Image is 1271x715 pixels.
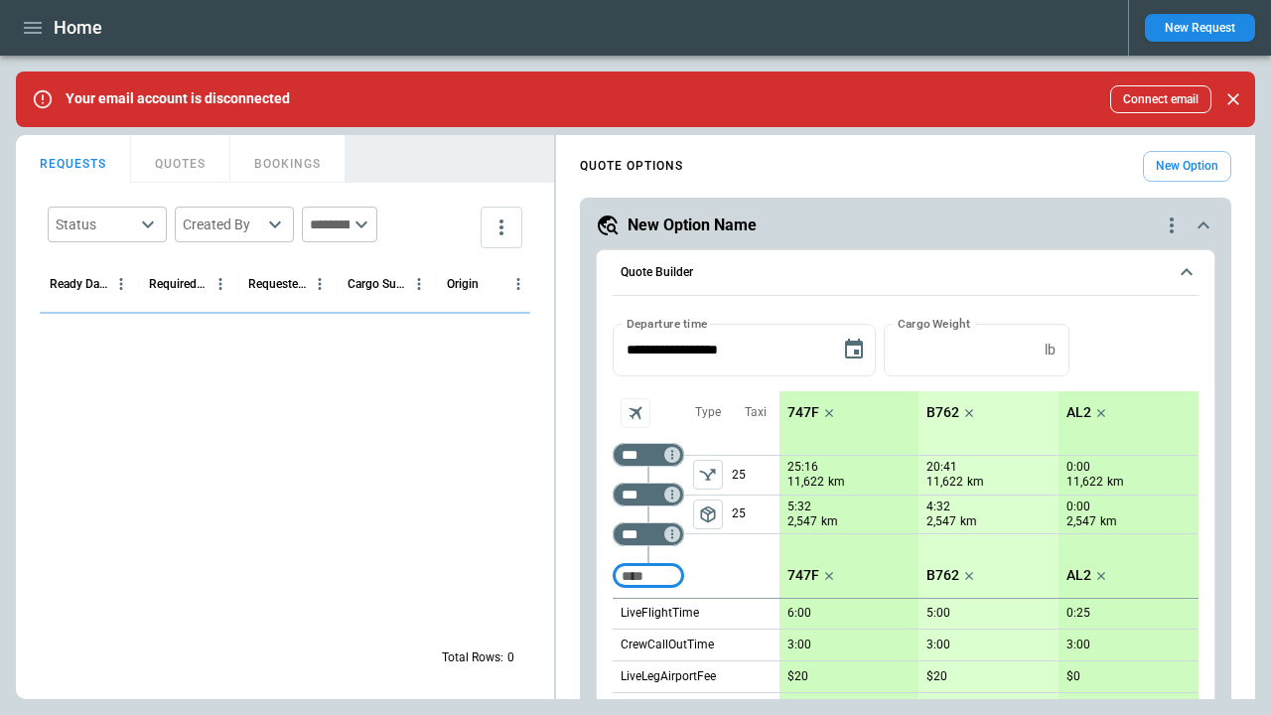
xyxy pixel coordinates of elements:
[1066,567,1091,584] p: AL2
[787,567,819,584] p: 747F
[693,500,723,529] button: left aligned
[926,460,957,475] p: 20:41
[505,271,531,297] button: Origin column menu
[695,404,721,421] p: Type
[613,522,684,546] div: Too short
[787,638,811,652] p: 3:00
[834,330,874,369] button: Choose date, selected date is Sep 9, 2025
[732,456,779,495] p: 25
[1045,342,1056,358] p: lb
[348,277,406,291] div: Cargo Summary
[447,277,479,291] div: Origin
[693,460,723,490] button: left aligned
[621,266,693,279] h6: Quote Builder
[1066,474,1103,491] p: 11,622
[732,496,779,533] p: 25
[481,207,522,248] button: more
[787,669,808,684] p: $20
[50,277,108,291] div: Ready Date & Time (UTC)
[745,404,767,421] p: Taxi
[1143,151,1231,182] button: New Option
[613,564,684,588] div: Too short
[149,277,208,291] div: Required Date & Time (UTC)
[1066,669,1080,684] p: $0
[1066,460,1090,475] p: 0:00
[621,398,650,428] span: Aircraft selection
[960,513,977,530] p: km
[580,162,683,171] h4: QUOTE OPTIONS
[131,135,230,183] button: QUOTES
[1100,513,1117,530] p: km
[898,315,970,332] label: Cargo Weight
[926,669,947,684] p: $20
[1066,500,1090,514] p: 0:00
[613,250,1199,296] button: Quote Builder
[442,649,503,666] p: Total Rows:
[1145,14,1255,42] button: New Request
[66,90,290,107] p: Your email account is disconnected
[828,474,845,491] p: km
[1066,404,1091,421] p: AL2
[621,605,699,622] p: LiveFlightTime
[621,637,714,653] p: CrewCallOutTime
[1066,638,1090,652] p: 3:00
[787,500,811,514] p: 5:32
[621,668,716,685] p: LiveLegAirportFee
[406,271,432,297] button: Cargo Summary column menu
[698,504,718,524] span: package_2
[628,214,757,236] h5: New Option Name
[507,649,514,666] p: 0
[108,271,134,297] button: Ready Date & Time (UTC) column menu
[1066,513,1096,530] p: 2,547
[1066,606,1090,621] p: 0:25
[926,567,959,584] p: B762
[787,474,824,491] p: 11,622
[16,135,131,183] button: REQUESTS
[787,460,818,475] p: 25:16
[926,606,950,621] p: 5:00
[613,443,684,467] div: Too short
[926,513,956,530] p: 2,547
[693,500,723,529] span: Type of sector
[821,513,838,530] p: km
[56,214,135,234] div: Status
[1219,77,1247,121] div: dismiss
[787,606,811,621] p: 6:00
[596,214,1215,237] button: New Option Namequote-option-actions
[613,483,684,506] div: Too short
[926,638,950,652] p: 3:00
[307,271,333,297] button: Requested Route column menu
[1160,214,1184,237] div: quote-option-actions
[787,404,819,421] p: 747F
[1219,85,1247,113] button: Close
[967,474,984,491] p: km
[54,16,102,40] h1: Home
[926,474,963,491] p: 11,622
[230,135,346,183] button: BOOKINGS
[926,404,959,421] p: B762
[248,277,307,291] div: Requested Route
[1107,474,1124,491] p: km
[183,214,262,234] div: Created By
[693,460,723,490] span: Type of sector
[787,513,817,530] p: 2,547
[627,315,708,332] label: Departure time
[1110,85,1211,113] button: Connect email
[208,271,233,297] button: Required Date & Time (UTC) column menu
[926,500,950,514] p: 4:32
